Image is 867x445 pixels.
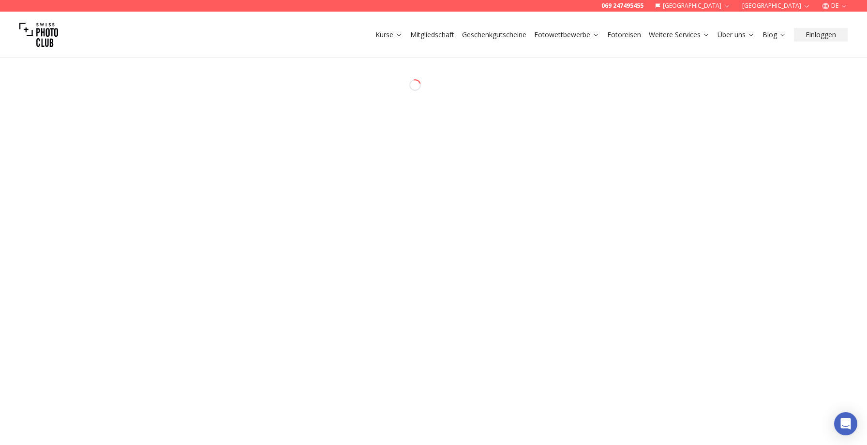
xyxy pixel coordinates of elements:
[530,28,603,42] button: Fotowettbewerbe
[462,30,526,40] a: Geschenkgutscheine
[375,30,403,40] a: Kurse
[406,28,458,42] button: Mitgliedschaft
[458,28,530,42] button: Geschenkgutscheine
[410,30,454,40] a: Mitgliedschaft
[607,30,641,40] a: Fotoreisen
[603,28,645,42] button: Fotoreisen
[372,28,406,42] button: Kurse
[718,30,755,40] a: Über uns
[714,28,759,42] button: Über uns
[759,28,790,42] button: Blog
[794,28,848,42] button: Einloggen
[19,15,58,54] img: Swiss photo club
[645,28,714,42] button: Weitere Services
[762,30,786,40] a: Blog
[649,30,710,40] a: Weitere Services
[601,2,643,10] a: 069 247495455
[534,30,599,40] a: Fotowettbewerbe
[834,412,857,435] div: Open Intercom Messenger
